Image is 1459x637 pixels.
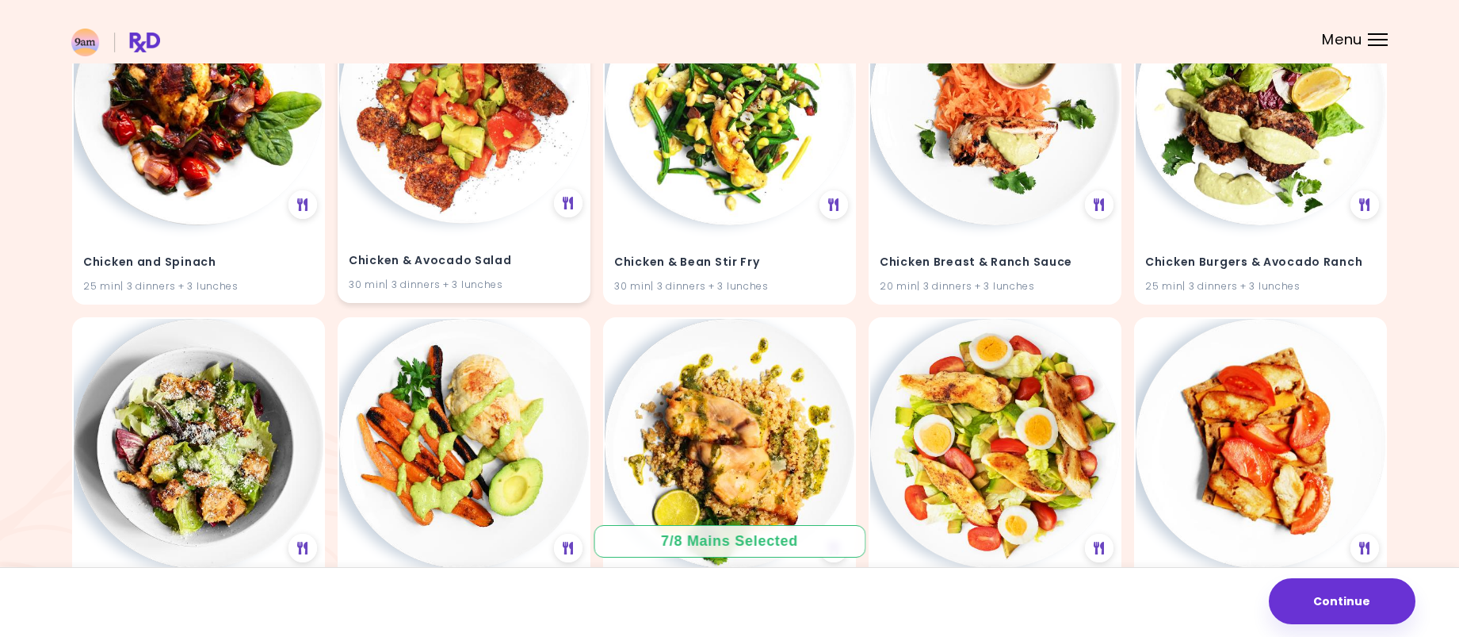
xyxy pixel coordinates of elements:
h4: Chicken & Avocado Salad [349,248,579,274]
div: See Meal Plan [554,534,582,562]
div: See Meal Plan [1350,534,1379,562]
div: See Meal Plan [819,191,848,220]
div: 25 min | 3 dinners + 3 lunches [83,278,314,294]
img: RxDiet [71,29,160,56]
div: See Meal Plan [1085,534,1113,562]
h4: Chicken Breast & Ranch Sauce [880,250,1110,275]
div: See Meal Plan [554,190,582,218]
div: 25 min | 3 dinners + 3 lunches [1145,278,1376,294]
div: See Meal Plan [1350,191,1379,220]
div: 30 min | 3 dinners + 3 lunches [349,277,579,292]
div: See Meal Plan [1085,191,1113,220]
div: 7 / 8 Mains Selected [650,531,810,551]
div: See Meal Plan [288,191,317,220]
button: Continue [1269,578,1415,624]
h4: Chicken & Bean Stir Fry [614,250,845,275]
div: 20 min | 3 dinners + 3 lunches [880,278,1110,294]
div: See Meal Plan [288,534,317,562]
h4: Chicken Burgers & Avocado Ranch [1145,250,1376,275]
span: Menu [1322,33,1362,47]
div: 30 min | 3 dinners + 3 lunches [614,278,845,294]
h4: Chicken and Spinach [83,250,314,275]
